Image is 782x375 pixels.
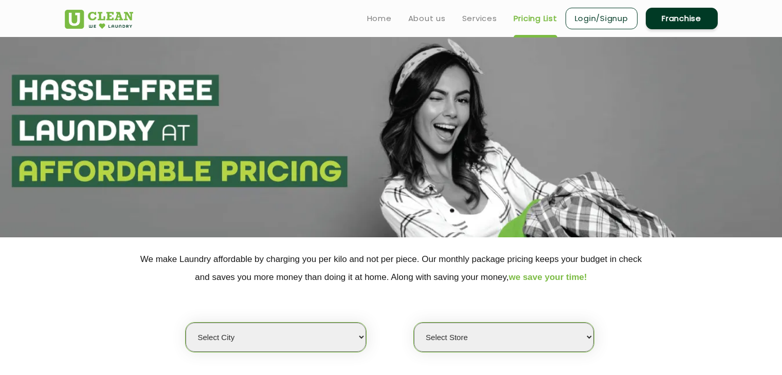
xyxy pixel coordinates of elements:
p: We make Laundry affordable by charging you per kilo and not per piece. Our monthly package pricin... [65,250,718,286]
a: Franchise [646,8,718,29]
a: Services [462,12,497,25]
img: UClean Laundry and Dry Cleaning [65,10,133,29]
a: Pricing List [514,12,557,25]
span: we save your time! [509,272,587,282]
a: About us [408,12,446,25]
a: Home [367,12,392,25]
a: Login/Signup [566,8,638,29]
